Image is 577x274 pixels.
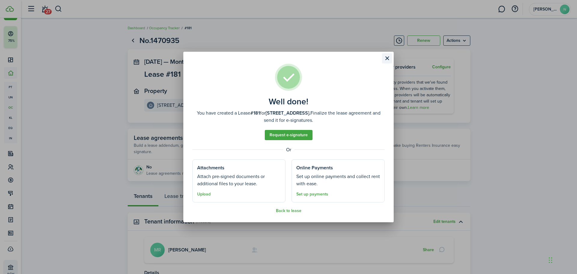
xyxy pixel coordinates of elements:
well-done-description: You have created a Lease for Finalize the lease agreement and send it for e-signatures. [192,109,385,124]
well-done-section-description: Set up online payments and collect rent with ease. [296,173,380,187]
b: [STREET_ADDRESS]. [266,109,310,116]
div: Drag [549,251,552,269]
b: #181 [250,109,260,116]
button: Upload [197,192,211,197]
well-done-section-title: Attachments [197,164,224,171]
well-done-title: Well done! [269,97,308,106]
well-done-separator: Or [192,146,385,153]
button: Back to lease [276,208,301,213]
well-done-section-title: Online Payments [296,164,333,171]
well-done-section-description: Attach pre-signed documents or additional files to your lease. [197,173,281,187]
iframe: Chat Widget [477,209,577,274]
button: Close modal [382,53,392,63]
a: Set up payments [296,192,328,197]
a: Request e-signature [265,130,313,140]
